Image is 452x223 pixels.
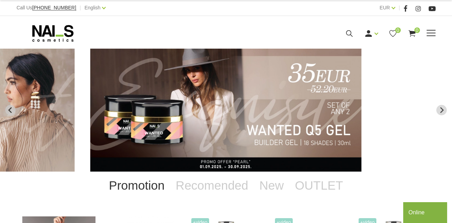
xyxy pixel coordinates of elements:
[254,172,289,199] a: New
[389,29,397,38] a: 0
[414,27,420,33] span: 0
[403,201,449,223] iframe: chat widget
[380,3,390,12] a: EUR
[436,105,447,115] button: Next slide
[90,49,361,172] li: 3 of 12
[32,5,76,10] a: [PHONE_NUMBER]
[16,3,76,12] div: Call Us
[80,3,81,12] span: |
[170,172,254,199] a: Recomended
[289,172,348,199] a: OUTLET
[84,3,100,12] a: English
[408,29,416,38] a: 0
[104,172,170,199] a: Promotion
[395,27,401,33] span: 0
[399,3,400,12] span: |
[5,105,16,115] button: Previous slide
